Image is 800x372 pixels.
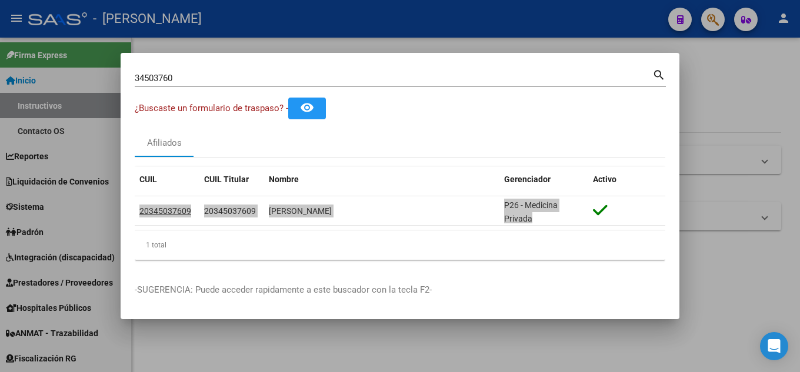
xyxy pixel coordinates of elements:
[135,103,288,113] span: ¿Buscaste un formulario de traspaso? -
[204,206,256,216] span: 20345037609
[135,167,199,192] datatable-header-cell: CUIL
[139,175,157,184] span: CUIL
[135,230,665,260] div: 1 total
[139,206,191,216] span: 20345037609
[147,136,182,150] div: Afiliados
[300,100,314,115] mat-icon: remove_red_eye
[269,175,299,184] span: Nombre
[588,167,665,192] datatable-header-cell: Activo
[204,175,249,184] span: CUIL Titular
[199,167,264,192] datatable-header-cell: CUIL Titular
[135,283,665,297] p: -SUGERENCIA: Puede acceder rapidamente a este buscador con la tecla F2-
[264,167,499,192] datatable-header-cell: Nombre
[499,167,588,192] datatable-header-cell: Gerenciador
[652,67,666,81] mat-icon: search
[504,175,551,184] span: Gerenciador
[504,200,558,223] span: P26 - Medicina Privada
[760,332,788,360] div: Open Intercom Messenger
[593,175,616,184] span: Activo
[269,205,495,218] div: [PERSON_NAME]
